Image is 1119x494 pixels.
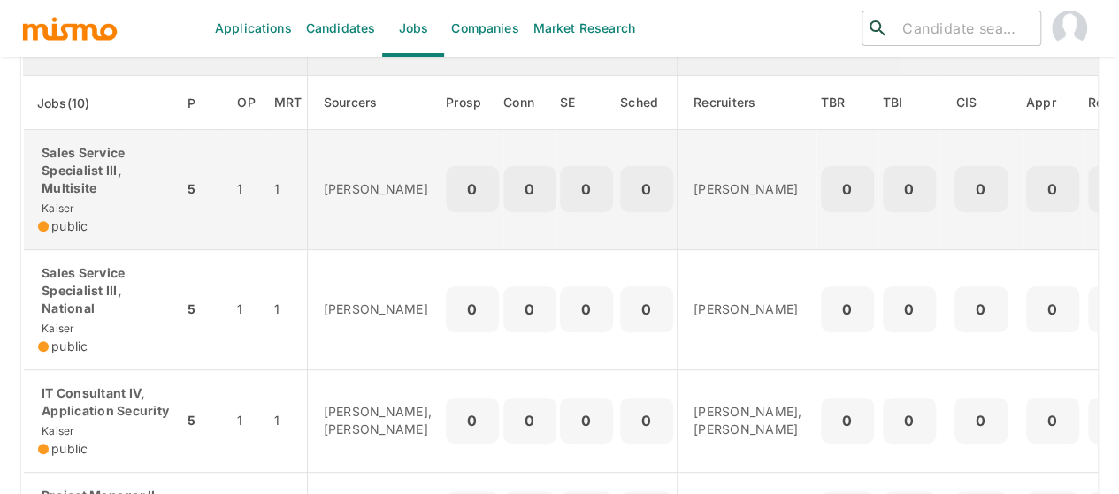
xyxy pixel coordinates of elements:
p: 0 [1033,177,1072,201]
th: Market Research Total [270,76,307,130]
span: Kaiser [38,322,75,335]
p: 0 [828,177,867,201]
td: 1 [223,249,270,369]
p: 0 [890,177,929,201]
th: Connections [503,76,556,130]
p: 0 [567,297,606,322]
p: 0 [567,177,606,201]
p: 0 [962,297,1000,322]
p: [PERSON_NAME], [PERSON_NAME] [324,403,433,438]
td: 1 [223,369,270,472]
p: [PERSON_NAME] [694,300,802,318]
th: Priority [183,76,223,130]
span: Kaiser [38,424,75,437]
th: Recruiters [678,76,816,130]
th: Prospects [446,76,503,130]
p: Sales Service Specialist III, National [38,264,169,317]
p: [PERSON_NAME] [324,180,433,198]
p: 0 [453,408,492,433]
p: 0 [453,297,492,322]
span: Kaiser [38,201,75,215]
p: IT Consultant IV, Application Security [38,384,169,420]
span: public [51,440,88,458]
th: Open Positions [223,76,270,130]
span: public [51,217,88,235]
td: 1 [223,130,270,250]
p: 0 [510,408,549,433]
th: Sent Emails [556,76,617,130]
td: 1 [270,369,307,472]
th: To Be Reviewed [816,76,878,130]
span: public [51,338,88,355]
th: Client Interview Scheduled [940,76,1022,130]
p: 0 [627,408,666,433]
td: 5 [183,369,223,472]
th: To Be Interviewed [878,76,940,130]
p: 0 [1033,297,1072,322]
p: 0 [890,408,929,433]
th: Sched [617,76,678,130]
p: [PERSON_NAME] [694,180,802,198]
img: logo [21,15,119,42]
td: 5 [183,130,223,250]
p: 0 [453,177,492,201]
td: 1 [270,130,307,250]
p: 0 [510,297,549,322]
input: Candidate search [895,16,1033,41]
p: 0 [567,408,606,433]
p: 0 [962,408,1000,433]
p: [PERSON_NAME], [PERSON_NAME] [694,403,802,438]
p: 0 [890,297,929,322]
th: Approved [1022,76,1084,130]
span: P [188,93,218,114]
img: Maia Reyes [1052,11,1087,46]
p: 0 [1033,408,1072,433]
p: [PERSON_NAME] [324,300,433,318]
p: 0 [627,177,666,201]
td: 1 [270,249,307,369]
p: 0 [510,177,549,201]
p: 0 [627,297,666,322]
p: Sales Service Specialist III, Multisite [38,144,169,197]
span: Jobs(10) [37,93,113,114]
p: 0 [828,408,867,433]
th: Sourcers [307,76,446,130]
p: 0 [828,297,867,322]
p: 0 [962,177,1000,201]
td: 5 [183,249,223,369]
